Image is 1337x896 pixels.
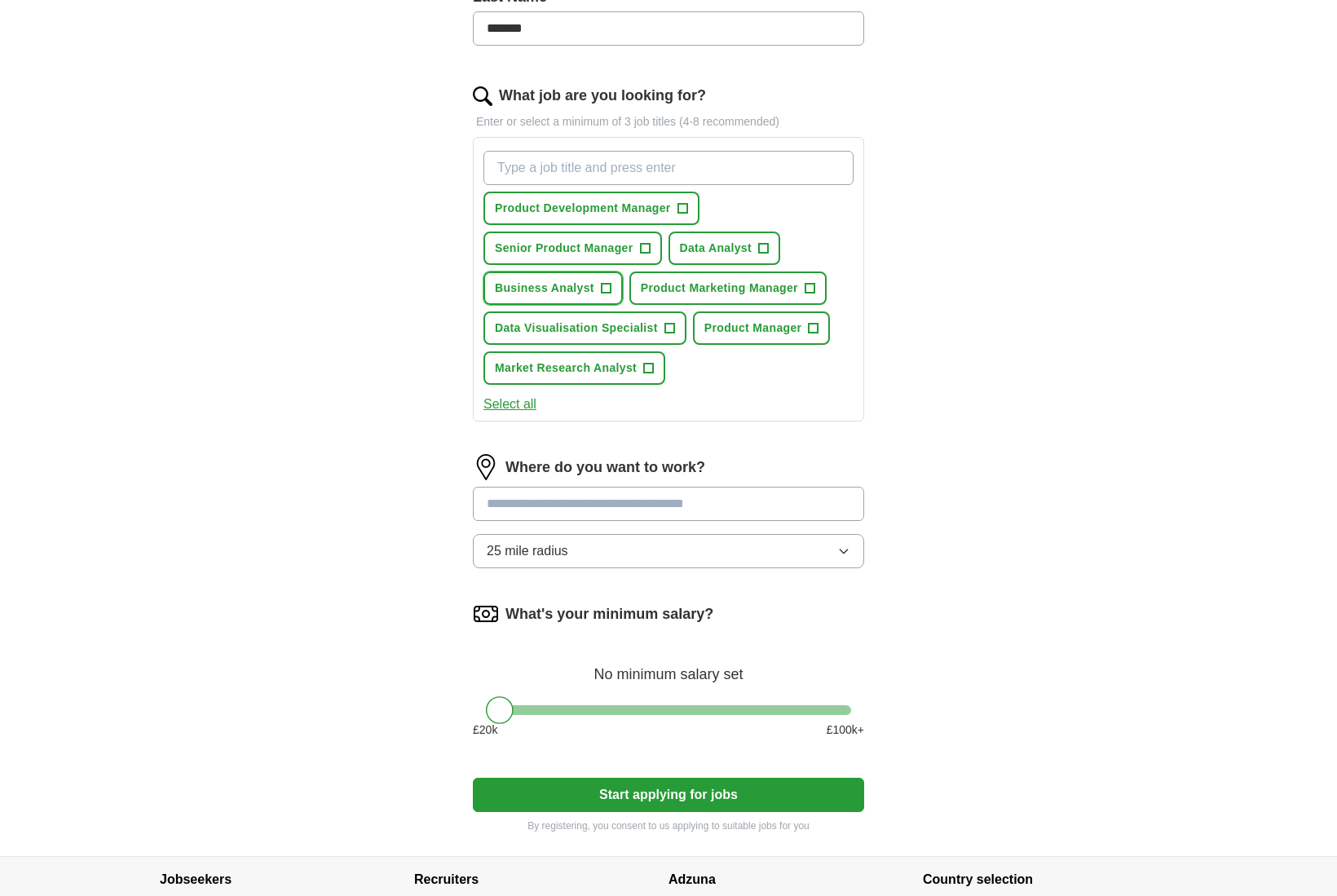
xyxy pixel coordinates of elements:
span: £ 20 k [473,722,497,739]
span: Product Marketing Manager [641,280,798,297]
button: 25 mile radius [473,534,864,568]
label: What job are you looking for? [499,85,706,107]
span: 25 mile radius [487,541,568,561]
button: Senior Product Manager [483,232,662,265]
label: Where do you want to work? [505,457,705,479]
button: Select all [483,395,536,414]
span: Data Analyst [680,240,752,257]
span: Market Research Analyst [495,360,637,377]
button: Business Analyst [483,271,623,305]
div: No minimum salary set [473,647,864,686]
input: Type a job title and press enter [483,151,854,185]
span: Senior Product Manager [495,240,633,257]
button: Data Analyst [668,232,781,265]
span: Data Visualisation Specialist [495,320,658,337]
p: Enter or select a minimum of 3 job titles (4-8 recommended) [473,113,864,130]
span: £ 100 k+ [827,722,864,739]
span: Product Manager [704,320,802,337]
img: location.png [473,454,499,480]
img: search.png [473,86,492,106]
span: Business Analyst [495,280,594,297]
span: Product Development Manager [495,200,671,217]
img: salary.png [473,601,499,627]
button: Market Research Analyst [483,351,665,385]
button: Data Visualisation Specialist [483,311,686,345]
p: By registering, you consent to us applying to suitable jobs for you [473,819,864,833]
button: Product Manager [693,311,831,345]
label: What's your minimum salary? [505,603,713,625]
button: Product Marketing Manager [629,271,827,305]
button: Product Development Manager [483,192,699,225]
button: Start applying for jobs [473,778,864,812]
